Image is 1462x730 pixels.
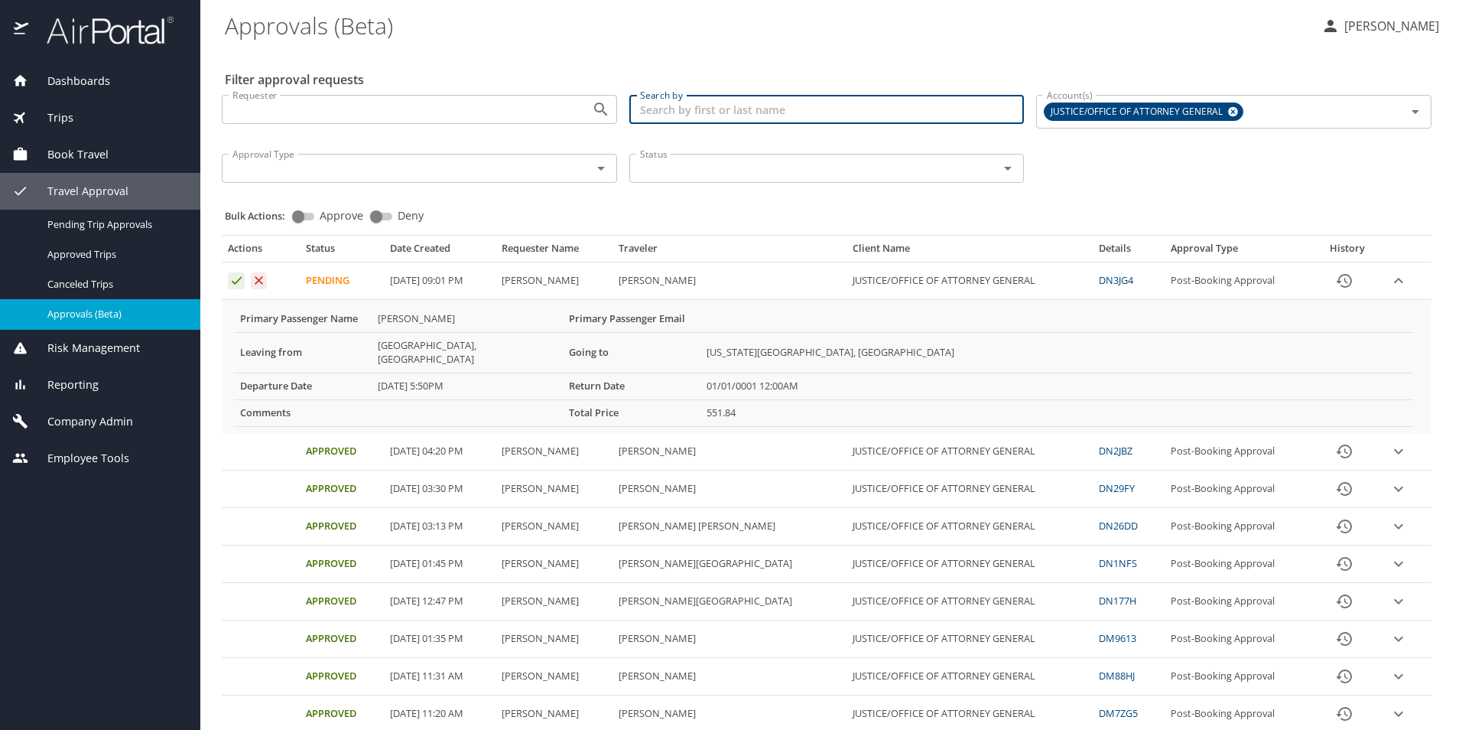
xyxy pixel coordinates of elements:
td: Approved [300,508,384,546]
th: Details [1093,242,1165,262]
th: Client Name [846,242,1092,262]
td: 551.84 [700,399,1413,426]
div: JUSTICE/OFFICE OF ATTORNEY GENERAL [1044,103,1243,121]
td: [DATE] 5:50PM [372,373,563,399]
button: History [1326,658,1363,695]
th: Primary Passenger Name [234,306,372,332]
span: Book Travel [28,146,109,163]
th: Return Date [563,373,700,399]
td: JUSTICE/OFFICE OF ATTORNEY GENERAL [846,508,1092,546]
td: Post-Booking Approval [1165,621,1314,658]
a: DN26DD [1099,519,1138,533]
td: [PERSON_NAME] [495,433,612,471]
td: [DATE] 03:13 PM [384,508,496,546]
th: Status [300,242,384,262]
th: Comments [234,399,372,426]
td: [PERSON_NAME] [495,658,612,696]
span: Company Admin [28,413,133,430]
td: [PERSON_NAME][GEOGRAPHIC_DATA] [612,546,847,583]
button: History [1326,508,1363,545]
h2: Filter approval requests [225,67,364,92]
td: [DATE] 01:45 PM [384,546,496,583]
button: expand row [1387,477,1410,500]
button: Open [1405,101,1426,122]
td: JUSTICE/OFFICE OF ATTORNEY GENERAL [846,262,1092,300]
a: DM7ZG5 [1099,706,1138,720]
td: [DATE] 03:30 PM [384,471,496,508]
span: Approve [320,210,363,221]
th: Date Created [384,242,496,262]
td: [PERSON_NAME] [612,433,847,471]
img: icon-airportal.png [14,15,30,45]
td: [DATE] 04:20 PM [384,433,496,471]
td: JUSTICE/OFFICE OF ATTORNEY GENERAL [846,583,1092,621]
td: [PERSON_NAME] [612,658,847,696]
input: Search by first or last name [629,95,1025,124]
button: History [1326,621,1363,657]
span: Deny [398,210,424,221]
td: [PERSON_NAME] [495,546,612,583]
span: Approved Trips [47,247,182,262]
img: airportal-logo.png [30,15,174,45]
td: [PERSON_NAME] [PERSON_NAME] [612,508,847,546]
button: [PERSON_NAME] [1315,12,1445,40]
h1: Approvals (Beta) [225,2,1309,49]
td: [PERSON_NAME] [372,306,563,332]
button: expand row [1387,702,1410,725]
button: History [1326,262,1363,299]
button: History [1326,583,1363,620]
button: History [1326,471,1363,507]
a: DM9613 [1099,631,1136,645]
th: Actions [222,242,300,262]
td: [PERSON_NAME] [612,262,847,300]
td: JUSTICE/OFFICE OF ATTORNEY GENERAL [846,471,1092,508]
a: DM88HJ [1099,669,1135,683]
td: Post-Booking Approval [1165,471,1314,508]
button: expand row [1387,515,1410,538]
span: JUSTICE/OFFICE OF ATTORNEY GENERAL [1045,104,1232,120]
td: Pending [300,262,384,300]
td: JUSTICE/OFFICE OF ATTORNEY GENERAL [846,546,1092,583]
th: History [1314,242,1381,262]
button: expand row [1387,665,1410,688]
span: Risk Management [28,340,140,357]
td: [DATE] 11:31 AM [384,658,496,696]
th: Approval Type [1165,242,1314,262]
td: [DATE] 01:35 PM [384,621,496,658]
td: [PERSON_NAME] [612,471,847,508]
td: Approved [300,471,384,508]
p: [PERSON_NAME] [1340,17,1439,35]
button: Open [997,158,1019,179]
button: Approve request [228,272,245,289]
span: Employee Tools [28,450,129,467]
td: Post-Booking Approval [1165,546,1314,583]
button: expand row [1387,440,1410,463]
p: Bulk Actions: [225,209,297,223]
td: [US_STATE][GEOGRAPHIC_DATA], [GEOGRAPHIC_DATA] [700,332,1413,373]
td: JUSTICE/OFFICE OF ATTORNEY GENERAL [846,621,1092,658]
td: Post-Booking Approval [1165,433,1314,471]
span: Approvals (Beta) [47,307,182,321]
th: Leaving from [234,332,372,373]
td: Approved [300,583,384,621]
table: More info for approvals [234,306,1413,427]
a: DN177H [1099,594,1136,608]
td: [PERSON_NAME] [495,621,612,658]
td: Post-Booking Approval [1165,658,1314,696]
td: 01/01/0001 12:00AM [700,373,1413,399]
button: Open [590,99,612,120]
td: Approved [300,658,384,696]
span: Trips [28,109,73,126]
th: Requester Name [495,242,612,262]
td: Approved [300,546,384,583]
button: Open [590,158,612,179]
td: [PERSON_NAME] [495,583,612,621]
td: [PERSON_NAME] [495,508,612,546]
button: expand row [1387,269,1410,292]
th: Going to [563,332,700,373]
button: History [1326,433,1363,470]
a: DN29FY [1099,481,1135,495]
td: [PERSON_NAME] [495,471,612,508]
button: expand row [1387,627,1410,650]
a: DN2JBZ [1099,444,1132,458]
